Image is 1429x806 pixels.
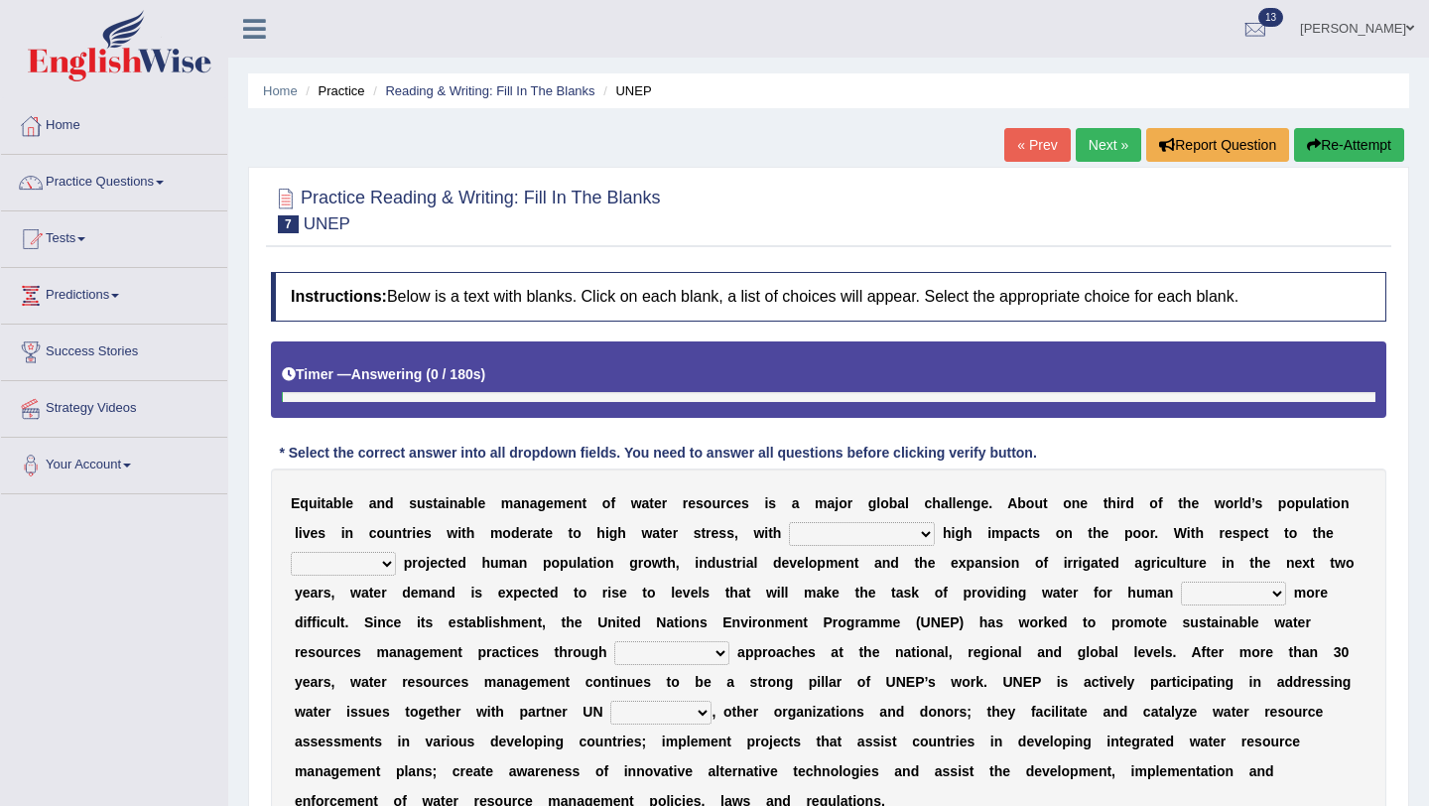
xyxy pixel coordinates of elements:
[827,495,835,511] b: a
[310,525,318,541] b: e
[654,495,662,511] b: e
[712,525,719,541] b: e
[1215,495,1226,511] b: w
[301,81,364,100] li: Practice
[991,525,1003,541] b: m
[874,555,882,571] b: a
[694,525,702,541] b: s
[425,495,433,511] b: s
[919,555,928,571] b: h
[426,555,430,571] b: j
[605,525,609,541] b: i
[271,184,661,233] h2: Practice Reading & Writing: Fill In The Blanks
[712,495,720,511] b: u
[318,525,325,541] b: s
[317,495,321,511] b: i
[1326,525,1334,541] b: e
[792,495,800,511] b: a
[789,555,797,571] b: v
[404,555,413,571] b: p
[952,525,956,541] b: i
[880,495,889,511] b: o
[593,555,597,571] b: i
[988,495,992,511] b: .
[446,555,451,571] b: t
[746,555,754,571] b: a
[673,525,678,541] b: r
[583,495,587,511] b: t
[295,525,299,541] b: l
[325,495,333,511] b: a
[643,555,652,571] b: o
[1043,555,1048,571] b: f
[385,525,394,541] b: u
[1317,525,1326,541] b: h
[1,438,227,487] a: Your Account
[271,272,1386,322] h4: Below is a text with blanks. Click on each blank, a list of choices will appear. Select the appro...
[1082,555,1091,571] b: g
[1028,525,1033,541] b: t
[481,366,486,382] b: )
[1093,525,1102,541] b: h
[742,555,746,571] b: i
[541,525,546,541] b: t
[724,555,732,571] b: s
[369,525,377,541] b: c
[1002,555,1011,571] b: o
[982,555,991,571] b: n
[569,525,574,541] b: t
[1187,525,1191,541] b: i
[1003,525,1012,541] b: p
[817,555,826,571] b: p
[1110,555,1119,571] b: d
[1072,495,1081,511] b: n
[450,495,458,511] b: n
[412,555,417,571] b: r
[574,495,583,511] b: n
[303,525,311,541] b: v
[1341,495,1350,511] b: n
[417,495,426,511] b: u
[1068,555,1073,571] b: r
[773,525,782,541] b: h
[718,525,726,541] b: s
[629,555,638,571] b: g
[631,495,642,511] b: w
[676,555,680,571] b: ,
[1239,495,1243,511] b: l
[543,555,552,571] b: p
[402,525,407,541] b: t
[662,495,667,511] b: r
[964,525,973,541] b: h
[683,495,688,511] b: r
[1012,525,1020,541] b: a
[708,555,716,571] b: d
[457,525,461,541] b: i
[300,495,309,511] b: q
[720,495,725,511] b: r
[511,555,519,571] b: a
[1007,495,1017,511] b: A
[1248,525,1256,541] b: e
[617,525,626,541] b: h
[868,495,877,511] b: g
[409,495,417,511] b: s
[876,495,880,511] b: l
[1294,128,1404,162] button: Re-Attempt
[741,495,749,511] b: s
[987,525,991,541] b: i
[1304,495,1313,511] b: u
[1043,495,1048,511] b: t
[1258,8,1283,27] span: 13
[1064,555,1068,571] b: i
[533,525,541,541] b: a
[733,495,741,511] b: e
[407,525,412,541] b: r
[1154,525,1158,541] b: .
[1328,495,1332,511] b: i
[1079,555,1083,571] b: i
[665,525,673,541] b: e
[309,495,318,511] b: u
[416,525,424,541] b: e
[1149,495,1158,511] b: o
